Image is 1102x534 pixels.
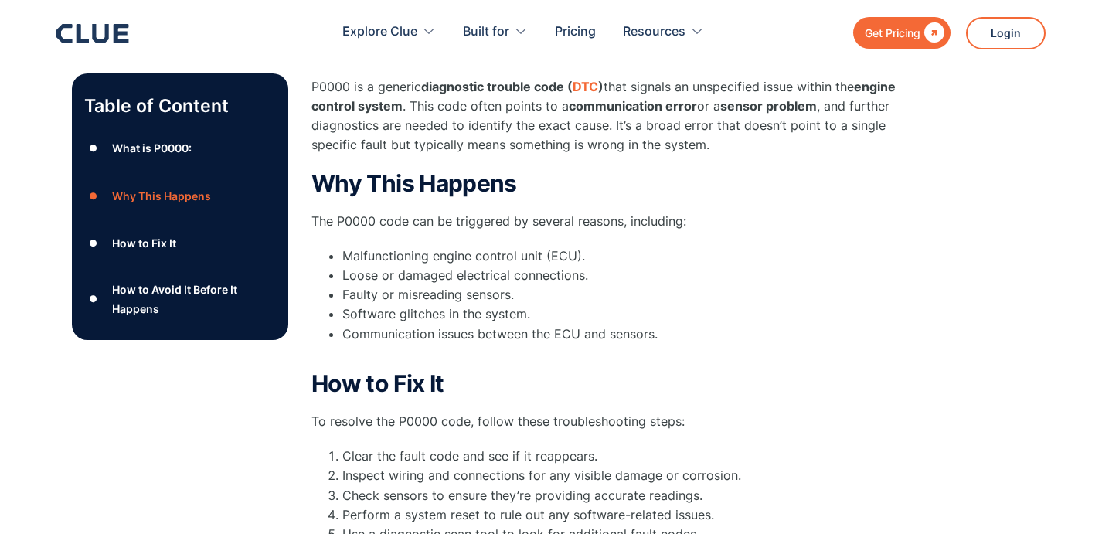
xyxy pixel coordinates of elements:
[84,94,276,118] p: Table of Content
[421,79,573,94] strong: diagnostic trouble code (
[623,8,704,56] div: Resources
[342,247,930,266] li: Malfunctioning engine control unit (ECU).
[342,466,930,485] li: Inspect wiring and connections for any visible damage or corrosion.
[342,285,930,304] li: Faulty or misreading sensors.
[623,8,685,56] div: Resources
[966,17,1046,49] a: Login
[311,412,930,431] p: To resolve the P0000 code, follow these troubleshooting steps:
[311,169,517,197] strong: Why This Happens
[112,138,192,158] div: What is P0000:
[112,234,176,253] div: How to Fix It
[84,137,276,160] a: ●What is P0000:
[865,23,920,43] div: Get Pricing
[311,79,896,114] strong: engine control system
[112,280,276,318] div: How to Avoid It Before It Happens
[84,232,103,255] div: ●
[342,8,417,56] div: Explore Clue
[342,304,930,324] li: Software glitches in the system.
[342,505,930,525] li: Perform a system reset to rule out any software-related issues.
[463,8,528,56] div: Built for
[920,23,944,43] div: 
[463,8,509,56] div: Built for
[342,266,930,285] li: Loose or damaged electrical connections.
[84,287,103,311] div: ●
[84,137,103,160] div: ●
[311,369,444,397] strong: How to Fix It
[84,232,276,255] a: ●How to Fix It
[311,77,930,155] p: P0000 is a generic that signals an unspecified issue within the . This code often points to a or ...
[112,186,211,206] div: Why This Happens
[598,79,604,94] strong: )
[311,212,930,231] p: The P0000 code can be triggered by several reasons, including:
[84,185,276,208] a: ●Why This Happens
[84,280,276,318] a: ●How to Avoid It Before It Happens
[342,486,930,505] li: Check sensors to ensure they’re providing accurate readings.
[84,185,103,208] div: ●
[573,79,598,94] a: DTC
[853,17,951,49] a: Get Pricing
[342,325,930,363] li: Communication issues between the ECU and sensors. ‍
[342,8,436,56] div: Explore Clue
[569,98,697,114] strong: communication error
[555,8,596,56] a: Pricing
[342,447,930,466] li: Clear the fault code and see if it reappears.
[720,98,817,114] strong: sensor problem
